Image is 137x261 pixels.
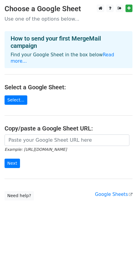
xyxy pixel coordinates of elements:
h3: Choose a Google Sheet [5,5,132,13]
input: Next [5,159,20,168]
a: Need help? [5,191,34,200]
a: Select... [5,95,27,105]
p: Use one of the options below... [5,16,132,22]
h4: Select a Google Sheet: [5,84,132,91]
a: Google Sheets [95,192,132,197]
input: Paste your Google Sheet URL here [5,134,129,146]
small: Example: [URL][DOMAIN_NAME] [5,147,67,152]
h4: How to send your first MergeMail campaign [11,35,126,49]
h4: Copy/paste a Google Sheet URL: [5,125,132,132]
p: Find your Google Sheet in the box below [11,52,126,64]
a: Read more... [11,52,114,64]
